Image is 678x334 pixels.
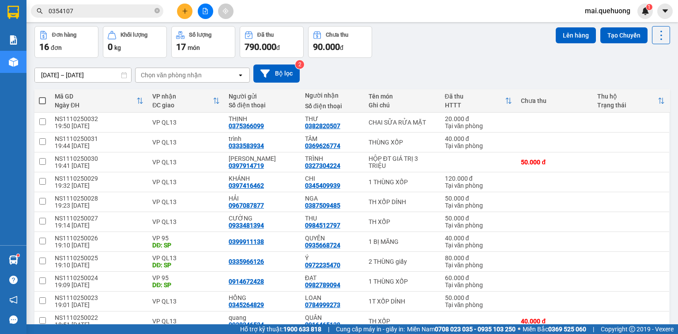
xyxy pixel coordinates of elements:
span: ⚪️ [518,327,520,331]
div: Tại văn phòng [445,142,512,149]
div: VP QL13 [152,139,220,146]
div: Tại văn phòng [445,262,512,269]
div: Ghi chú [369,102,436,109]
div: Tại văn phòng [445,301,512,308]
div: QUYÊN [305,235,360,242]
span: mai.quehuong [578,5,637,16]
div: 1 THÙNG XỐP [369,278,436,285]
img: icon-new-feature [641,7,649,15]
div: Ngày ĐH [55,102,136,109]
img: warehouse-icon [9,57,18,67]
div: Thu hộ [597,93,658,100]
div: 0369626774 [305,142,340,149]
div: VP QL13 [152,318,220,325]
div: VP nhận [152,93,213,100]
div: 19:50 [DATE] [55,122,143,129]
div: NGA [305,195,360,202]
div: Chọn văn phòng nhận [141,71,202,80]
div: Ý [305,254,360,262]
div: VP QL13 [152,218,220,225]
input: Tìm tên, số ĐT hoặc mã đơn [49,6,153,16]
div: Số lượng [189,32,211,38]
div: 50.000 đ [521,159,588,166]
div: 0375366099 [229,122,264,129]
div: 20.000 đ [445,115,512,122]
div: 0399911138 [229,238,264,245]
div: 0938246524 [229,321,264,328]
div: NS1110250023 [55,294,143,301]
div: 0345409939 [305,182,340,189]
div: VP 95 [152,235,220,242]
button: Đã thu790.000đ [240,26,304,58]
div: DĐ: SP [152,242,220,249]
div: VP 95 [152,274,220,281]
div: QUANG ANH [229,155,296,162]
div: 80.000 đ [445,254,512,262]
div: 0972235470 [305,262,340,269]
div: CHAI SỮA RỬA MẶT [369,119,436,126]
div: HỘP ĐT GIÁ TRỊ 3 TRIỆU [369,155,436,169]
div: Tên món [369,93,436,100]
sup: 1 [17,254,19,257]
div: 40.000 đ [445,235,512,242]
div: HỒNG [229,294,296,301]
span: file-add [202,8,208,14]
button: Tạo Chuyến [600,27,648,43]
button: Số lượng17món [171,26,235,58]
div: Số điện thoại [229,102,296,109]
div: THU [305,215,360,222]
div: 50.000 đ [445,195,512,202]
span: copyright [629,326,635,332]
span: plus [182,8,188,14]
b: Biên nhận gởi hàng hóa [57,13,85,85]
div: 1T XỐP DÍNH [369,298,436,305]
span: search [37,8,43,14]
input: Select a date range. [35,68,131,82]
div: VP QL13 [152,198,220,205]
button: Đơn hàng16đơn [34,26,98,58]
div: 1 THÙNG XỐP [369,178,436,186]
span: aim [222,8,229,14]
div: Người nhận [305,92,360,99]
div: NS1110250030 [55,155,143,162]
div: 19:09 [DATE] [55,281,143,288]
button: Bộ lọc [253,65,300,83]
div: 0784999273 [305,301,340,308]
button: caret-down [657,4,673,19]
span: Miền Nam [407,324,516,334]
div: 0387509485 [305,202,340,209]
th: Toggle SortBy [148,89,224,113]
div: TÂM [305,135,360,142]
span: món [188,44,200,51]
div: VP QL13 [152,159,220,166]
th: Toggle SortBy [441,89,517,113]
div: NS1110250029 [55,175,143,182]
div: Tại văn phòng [445,202,512,209]
span: Cung cấp máy in - giấy in: [336,324,405,334]
button: file-add [198,4,213,19]
div: ĐC giao [152,102,213,109]
span: caret-down [661,7,669,15]
th: Toggle SortBy [593,89,669,113]
div: VP QL13 [152,178,220,186]
div: THƯ [305,115,360,122]
div: NS1110250025 [55,254,143,262]
div: VP QL13 [152,254,220,262]
svg: open [237,72,244,79]
span: 790.000 [245,42,276,52]
div: TRÌNH [305,155,360,162]
div: 0345264829 [229,301,264,308]
div: NS1110250027 [55,215,143,222]
div: trình [229,135,296,142]
div: LOAN [305,294,360,301]
div: 0967087877 [229,202,264,209]
div: ĐẠT [305,274,360,281]
div: Chưa thu [521,97,588,104]
span: 1 [648,4,651,10]
div: 60.000 đ [445,274,512,281]
strong: 0708 023 035 - 0935 103 250 [435,326,516,333]
div: Trạng thái [597,102,658,109]
span: đ [276,44,280,51]
sup: 1 [646,4,652,10]
span: kg [114,44,121,51]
